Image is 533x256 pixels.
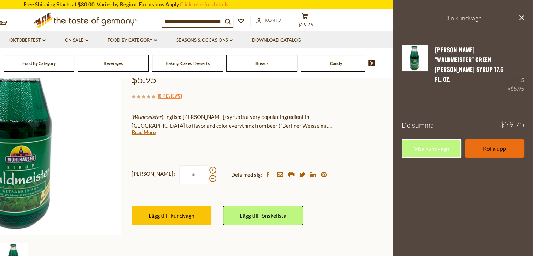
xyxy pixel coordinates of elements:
[402,139,461,158] a: Visa kundvagn
[108,36,157,44] a: Food By Category
[252,36,301,44] a: Download Catalog
[231,170,262,179] span: Dela med sig:
[132,129,156,136] a: Read More
[159,92,180,100] a: 0 Reviews
[295,13,316,30] button: $29.75
[132,74,156,86] span: $5.95
[368,60,375,66] img: next arrow
[435,87,460,93] a: Redigera
[256,16,281,24] a: Konto
[465,139,524,158] a: Kolla upp
[223,206,303,225] a: Lägg till i önskelista
[402,45,428,94] a: Muehlhauser "Waldmeister" Green Woodruff Syrup 17.5 fl. oz.
[330,61,342,66] a: Candy
[132,206,211,225] button: Lägg till i kundvagn
[507,45,524,94] div: 5 ×
[500,121,524,128] span: $29.75
[166,61,210,66] a: Baking, Cakes, Desserts
[402,45,428,71] img: Muehlhauser "Waldmeister" Green Woodruff Syrup 17.5 fl. oz.
[9,36,46,44] a: Oktoberfest
[22,61,56,66] a: Food By Category
[265,17,281,23] span: Konto
[132,114,162,120] em: Waldmeister
[132,113,337,130] p: (English: [PERSON_NAME]) syrup is a very popular ingredient in [GEOGRAPHIC_DATA] to flavor and co...
[298,22,313,27] span: $29.75
[65,36,88,44] a: On Sale
[402,121,434,129] span: Delsumma
[511,86,524,92] span: $5.95
[158,92,182,99] span: ( )
[180,1,230,7] a: Click here for details.
[104,61,123,66] a: Beverages
[176,36,233,44] a: Seasons & Occasions
[132,169,175,178] strong: [PERSON_NAME]:
[179,165,208,184] input: [PERSON_NAME]:
[435,45,504,84] a: [PERSON_NAME] "Waldmeister" Green [PERSON_NAME] Syrup 17.5 fl. oz.
[466,87,487,93] a: Ta bort
[149,212,194,219] span: Lägg till i kundvagn
[255,61,268,66] a: Breads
